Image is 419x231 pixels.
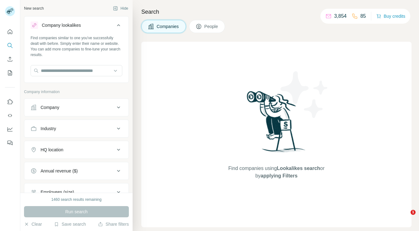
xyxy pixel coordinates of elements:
button: Enrich CSV [5,54,15,65]
span: 1 [411,210,416,215]
div: Company lookalikes [42,22,81,28]
p: 85 [360,12,366,20]
button: Employees (size) [24,185,129,200]
h4: Search [141,7,412,16]
button: Feedback [5,137,15,148]
div: Employees (size) [41,189,74,195]
span: Find companies using or by [227,165,326,180]
button: HQ location [24,142,129,157]
img: Surfe Illustration - Stars [276,67,333,123]
button: Company [24,100,129,115]
button: Annual revenue ($) [24,163,129,178]
iframe: Intercom live chat [398,210,413,225]
div: HQ location [41,147,63,153]
button: Dashboard [5,124,15,135]
p: 3,854 [334,12,347,20]
div: Industry [41,125,56,132]
span: People [204,23,219,30]
button: Use Surfe API [5,110,15,121]
button: Buy credits [376,12,405,21]
button: My lists [5,67,15,78]
span: Companies [157,23,179,30]
img: Surfe Illustration - Woman searching with binoculars [244,89,309,159]
p: Company information [24,89,129,95]
button: Industry [24,121,129,136]
button: Use Surfe on LinkedIn [5,96,15,107]
span: applying Filters [261,173,297,178]
div: Find companies similar to one you've successfully dealt with before. Simply enter their name or w... [31,35,122,58]
button: Company lookalikes [24,18,129,35]
div: Company [41,104,59,111]
span: Lookalikes search [277,166,320,171]
button: Quick start [5,26,15,37]
div: Annual revenue ($) [41,168,78,174]
button: Search [5,40,15,51]
button: Share filters [98,221,129,227]
button: Save search [54,221,86,227]
div: 1460 search results remaining [51,197,102,202]
button: Clear [24,221,42,227]
button: Hide [109,4,133,13]
div: New search [24,6,44,11]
